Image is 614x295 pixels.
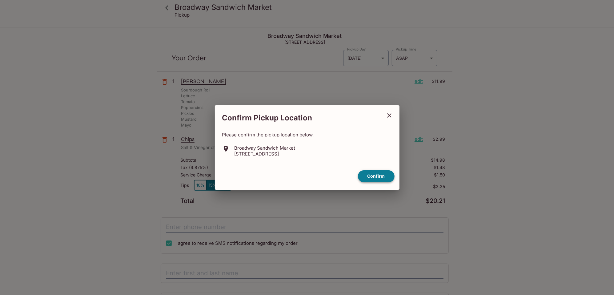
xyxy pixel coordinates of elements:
p: [STREET_ADDRESS] [235,151,295,157]
button: close [382,108,397,123]
p: Broadway Sandwich Market [235,145,295,151]
h2: Confirm Pickup Location [215,110,382,126]
p: Please confirm the pickup location below. [222,132,392,138]
button: confirm [358,170,395,182]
